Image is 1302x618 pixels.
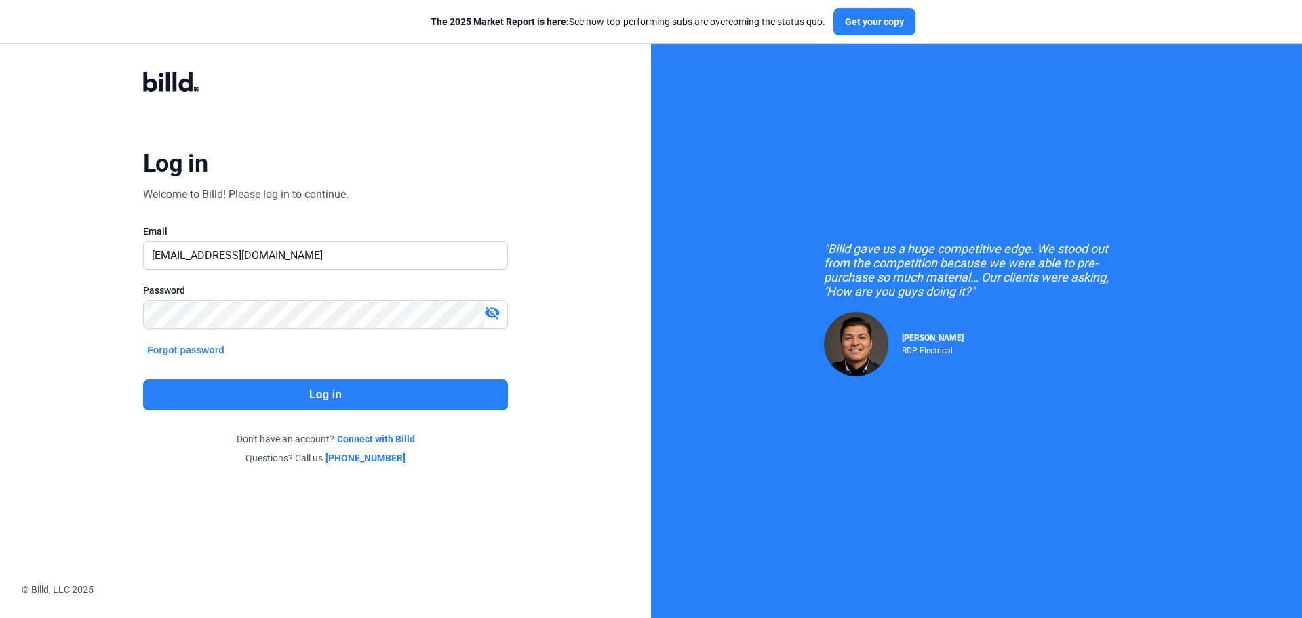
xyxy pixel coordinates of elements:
[143,343,229,358] button: Forgot password
[143,284,508,297] div: Password
[431,15,825,28] div: See how top-performing subs are overcoming the status quo.
[337,432,415,446] a: Connect with Billd
[824,312,888,376] img: Raul Pacheco
[902,333,964,343] span: [PERSON_NAME]
[484,305,500,321] mat-icon: visibility_off
[325,451,406,465] a: [PHONE_NUMBER]
[431,16,569,27] span: The 2025 Market Report is here:
[902,343,964,355] div: RDP Electrical
[143,451,508,465] div: Questions? Call us
[143,149,208,178] div: Log in
[143,379,508,410] button: Log in
[833,8,915,35] button: Get your copy
[143,432,508,446] div: Don't have an account?
[143,225,508,238] div: Email
[143,187,349,203] div: Welcome to Billd! Please log in to continue.
[824,242,1129,298] div: "Billd gave us a huge competitive edge. We stood out from the competition because we were able to...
